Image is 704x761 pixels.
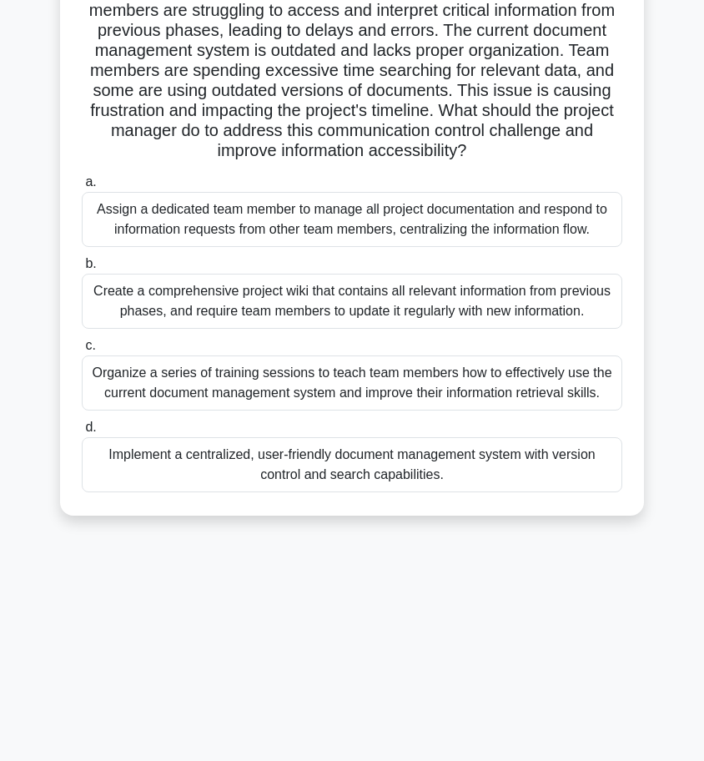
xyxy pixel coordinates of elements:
div: Implement a centralized, user-friendly document management system with version control and search... [82,437,622,492]
div: Assign a dedicated team member to manage all project documentation and respond to information req... [82,192,622,247]
div: Create a comprehensive project wiki that contains all relevant information from previous phases, ... [82,274,622,329]
span: a. [85,174,96,189]
div: Organize a series of training sessions to teach team members how to effectively use the current d... [82,355,622,411]
span: c. [85,338,95,352]
span: b. [85,256,96,270]
span: d. [85,420,96,434]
